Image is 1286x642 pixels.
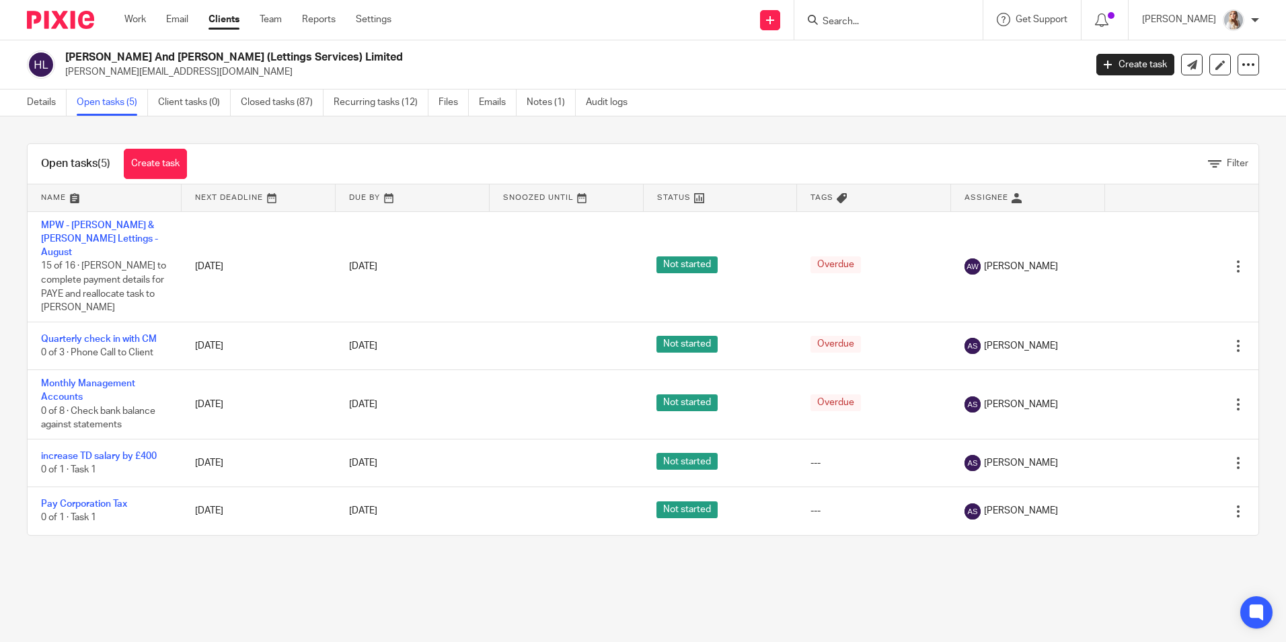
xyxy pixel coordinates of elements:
[810,394,861,411] span: Overdue
[41,379,135,402] a: Monthly Management Accounts
[124,13,146,26] a: Work
[41,406,155,430] span: 0 of 8 · Check bank balance against statements
[984,398,1058,411] span: [PERSON_NAME]
[209,13,239,26] a: Clients
[984,456,1058,470] span: [PERSON_NAME]
[349,341,377,351] span: [DATE]
[656,256,718,273] span: Not started
[27,11,94,29] img: Pixie
[302,13,336,26] a: Reports
[334,90,428,116] a: Recurring tasks (12)
[586,90,638,116] a: Audit logs
[41,157,110,171] h1: Open tasks
[656,394,718,411] span: Not started
[656,336,718,353] span: Not started
[439,90,469,116] a: Files
[41,513,96,523] span: 0 of 1 · Task 1
[98,158,110,169] span: (5)
[41,348,153,357] span: 0 of 3 · Phone Call to Client
[656,501,718,518] span: Not started
[182,211,336,322] td: [DATE]
[260,13,282,26] a: Team
[182,322,336,369] td: [DATE]
[182,439,336,487] td: [DATE]
[41,452,157,461] a: increase TD salary by £400
[657,194,691,201] span: Status
[965,396,981,413] img: svg%3E
[349,262,377,271] span: [DATE]
[27,90,67,116] a: Details
[984,504,1058,518] span: [PERSON_NAME]
[241,90,324,116] a: Closed tasks (87)
[965,258,981,275] img: svg%3E
[182,370,336,439] td: [DATE]
[41,221,158,258] a: MPW - [PERSON_NAME] & [PERSON_NAME] Lettings - August
[349,507,377,516] span: [DATE]
[77,90,148,116] a: Open tasks (5)
[1227,159,1248,168] span: Filter
[65,65,1076,79] p: [PERSON_NAME][EMAIL_ADDRESS][DOMAIN_NAME]
[166,13,188,26] a: Email
[479,90,517,116] a: Emails
[965,338,981,354] img: svg%3E
[41,465,96,474] span: 0 of 1 · Task 1
[810,256,861,273] span: Overdue
[965,503,981,520] img: svg%3E
[821,16,942,28] input: Search
[965,455,981,471] img: svg%3E
[984,339,1058,353] span: [PERSON_NAME]
[124,149,187,179] a: Create task
[527,90,576,116] a: Notes (1)
[349,458,377,468] span: [DATE]
[503,194,574,201] span: Snoozed Until
[41,262,166,313] span: 15 of 16 · [PERSON_NAME] to complete payment details for PAYE and reallocate task to [PERSON_NAME]
[349,400,377,409] span: [DATE]
[1096,54,1174,75] a: Create task
[984,260,1058,273] span: [PERSON_NAME]
[158,90,231,116] a: Client tasks (0)
[810,456,938,470] div: ---
[41,499,127,509] a: Pay Corporation Tax
[182,487,336,535] td: [DATE]
[65,50,874,65] h2: [PERSON_NAME] And [PERSON_NAME] (Lettings Services) Limited
[41,334,157,344] a: Quarterly check in with CM
[1223,9,1244,31] img: IMG_9968.jpg
[1016,15,1067,24] span: Get Support
[656,453,718,470] span: Not started
[1142,13,1216,26] p: [PERSON_NAME]
[27,50,55,79] img: svg%3E
[810,504,938,518] div: ---
[356,13,391,26] a: Settings
[810,194,833,201] span: Tags
[810,336,861,353] span: Overdue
